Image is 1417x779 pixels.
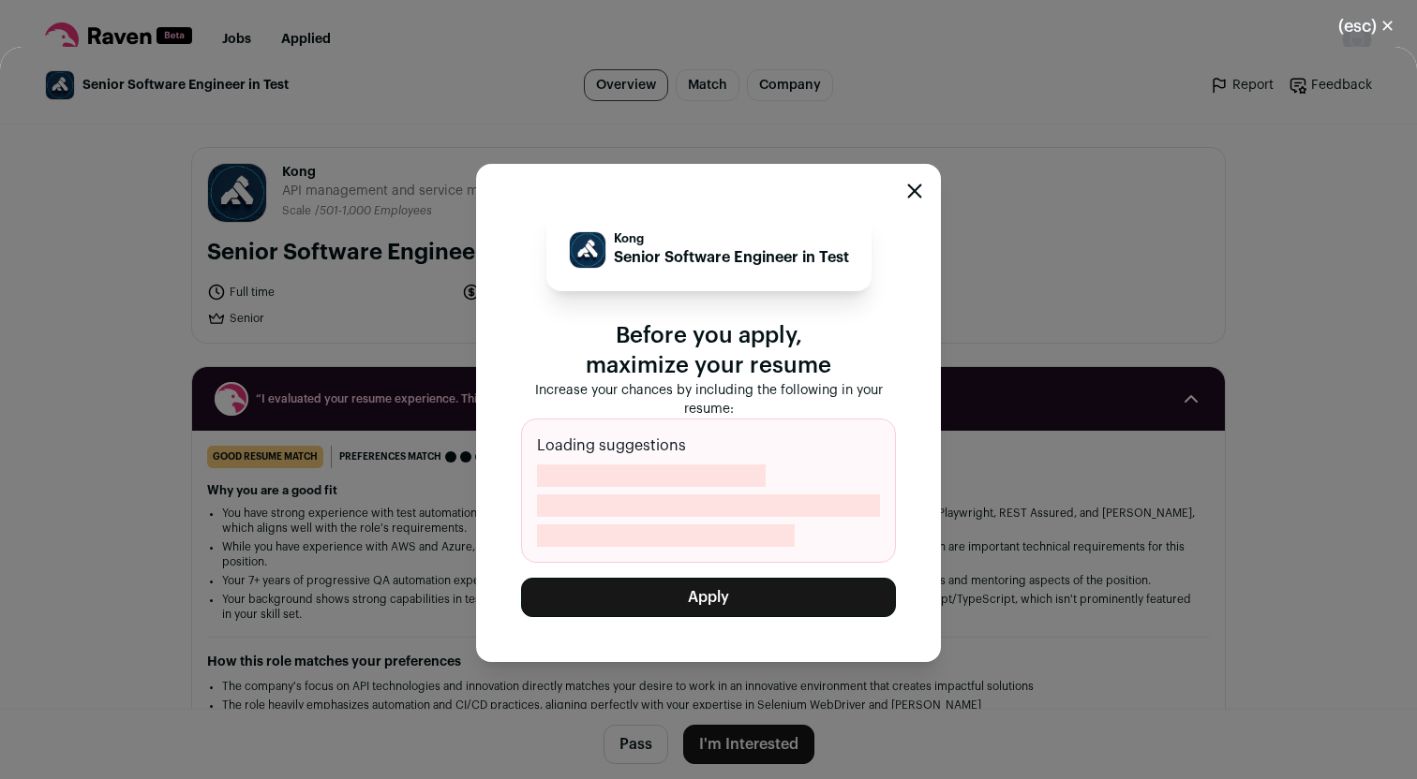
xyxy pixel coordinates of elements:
p: Senior Software Engineer in Test [614,246,849,269]
button: Close modal [1316,6,1417,47]
button: Close modal [907,184,922,198]
p: Before you apply, maximize your resume [521,321,896,381]
button: Apply [521,578,896,617]
div: Loading suggestions [521,419,896,563]
img: dc61dda9df961c8214021f7fd4c393edcfcdcea67cd10482448086facf472bcd.jpg [570,232,605,268]
p: Increase your chances by including the following in your resume: [521,381,896,419]
p: Kong [614,231,849,246]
